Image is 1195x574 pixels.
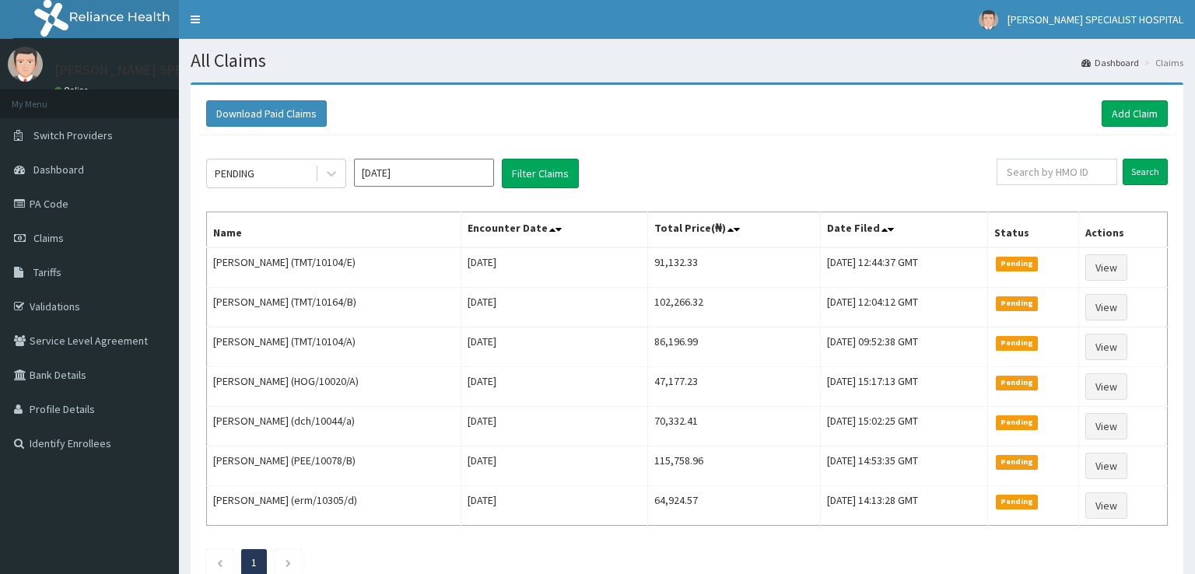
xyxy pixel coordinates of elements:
img: User Image [979,10,998,30]
span: Pending [996,415,1039,429]
td: 102,266.32 [647,288,820,327]
td: 91,132.33 [647,247,820,288]
h1: All Claims [191,51,1183,71]
span: Pending [996,495,1039,509]
th: Actions [1079,212,1168,248]
td: [DATE] 12:44:37 GMT [821,247,987,288]
td: [PERSON_NAME] (erm/10305/d) [207,486,461,526]
a: Page 1 is your current page [251,555,257,569]
span: Tariffs [33,265,61,279]
td: 115,758.96 [647,446,820,486]
td: [DATE] [461,367,647,407]
td: [PERSON_NAME] (HOG/10020/A) [207,367,461,407]
a: Previous page [216,555,223,569]
span: [PERSON_NAME] SPECIALIST HOSPITAL [1008,12,1183,26]
a: View [1085,413,1127,439]
a: View [1085,334,1127,360]
td: [DATE] [461,407,647,446]
th: Date Filed [821,212,987,248]
td: [DATE] [461,327,647,367]
td: [PERSON_NAME] (TMT/10164/B) [207,288,461,327]
input: Search by HMO ID [997,159,1117,185]
td: [DATE] [461,486,647,526]
td: [DATE] [461,247,647,288]
td: [PERSON_NAME] (dch/10044/a) [207,407,461,446]
button: Filter Claims [502,159,579,188]
li: Claims [1141,56,1183,69]
td: [DATE] [461,446,647,486]
span: Pending [996,455,1039,469]
td: [DATE] [461,288,647,327]
span: Dashboard [33,163,84,177]
input: Select Month and Year [354,159,494,187]
td: [PERSON_NAME] (TMT/10104/E) [207,247,461,288]
td: [DATE] 14:13:28 GMT [821,486,987,526]
a: Next page [285,555,292,569]
td: [DATE] 09:52:38 GMT [821,327,987,367]
td: [DATE] 15:02:25 GMT [821,407,987,446]
th: Encounter Date [461,212,647,248]
span: Pending [996,257,1039,271]
span: Pending [996,376,1039,390]
a: View [1085,254,1127,281]
input: Search [1123,159,1168,185]
td: [DATE] 14:53:35 GMT [821,446,987,486]
button: Download Paid Claims [206,100,327,127]
th: Status [987,212,1079,248]
span: Switch Providers [33,128,113,142]
a: View [1085,453,1127,479]
span: Pending [996,296,1039,310]
span: Pending [996,336,1039,350]
a: View [1085,492,1127,519]
td: 70,332.41 [647,407,820,446]
td: [PERSON_NAME] (PEE/10078/B) [207,446,461,486]
a: Online [54,85,92,96]
td: [DATE] 12:04:12 GMT [821,288,987,327]
td: 47,177.23 [647,367,820,407]
span: Claims [33,231,64,245]
td: 64,924.57 [647,486,820,526]
th: Name [207,212,461,248]
a: View [1085,294,1127,320]
td: 86,196.99 [647,327,820,367]
a: Dashboard [1081,56,1139,69]
td: [DATE] 15:17:13 GMT [821,367,987,407]
td: [PERSON_NAME] (TMT/10104/A) [207,327,461,367]
div: PENDING [215,166,254,181]
th: Total Price(₦) [647,212,820,248]
a: Add Claim [1102,100,1168,127]
a: View [1085,373,1127,400]
img: User Image [8,47,43,82]
p: [PERSON_NAME] SPECIALIST HOSPITAL [54,63,293,77]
